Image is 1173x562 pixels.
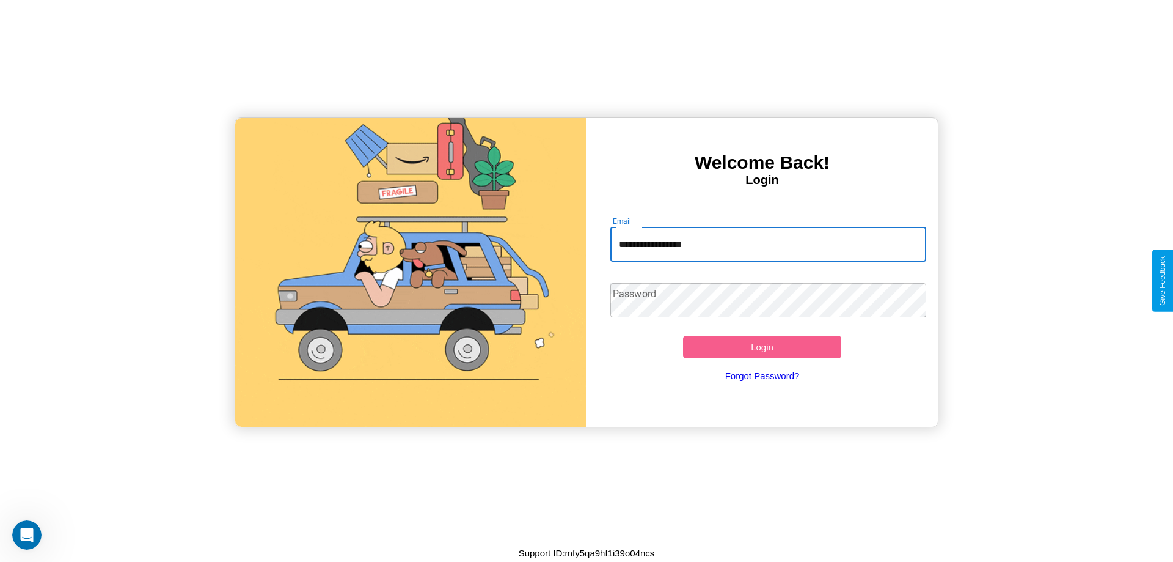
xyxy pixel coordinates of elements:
p: Support ID: mfy5qa9hf1i39o04ncs [519,545,655,561]
div: Give Feedback [1158,256,1167,306]
h4: Login [586,173,938,187]
img: gif [235,118,586,427]
label: Email [613,216,632,226]
iframe: Intercom live chat [12,520,42,550]
h3: Welcome Back! [586,152,938,173]
a: Forgot Password? [604,358,921,393]
button: Login [683,336,841,358]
